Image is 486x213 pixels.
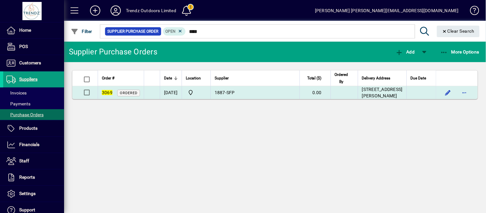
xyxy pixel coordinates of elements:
[315,5,459,16] div: [PERSON_NAME] [PERSON_NAME][EMAIL_ADDRESS][DOMAIN_NAME]
[215,90,225,95] span: 1887
[6,90,27,95] span: Invoices
[443,87,453,98] button: Edit
[3,55,64,71] a: Customers
[215,75,229,82] span: Supplier
[459,87,470,98] button: More options
[3,87,64,98] a: Invoices
[335,71,348,85] span: Ordered By
[126,5,176,16] div: Trendz Outdoors Limited
[3,186,64,202] a: Settings
[307,75,322,82] span: Total ($)
[300,86,331,99] td: 0.00
[362,75,391,82] span: Delivery Address
[3,22,64,38] a: Home
[19,126,37,131] span: Products
[19,60,41,65] span: Customers
[19,44,28,49] span: POS
[163,27,186,36] mat-chip: Completion Status: Open
[102,90,112,95] em: 3069
[19,142,39,147] span: Financials
[442,29,475,34] span: Clear Search
[394,46,416,58] button: Add
[215,75,296,82] div: Supplier
[3,98,64,109] a: Payments
[166,29,176,34] span: Open
[395,49,415,54] span: Add
[6,101,30,106] span: Payments
[160,86,182,99] td: [DATE]
[3,169,64,185] a: Reports
[437,26,480,37] button: Clear
[227,90,235,95] span: SFP
[85,5,105,16] button: Add
[6,112,44,117] span: Purchase Orders
[71,29,92,34] span: Filter
[69,47,157,57] div: Supplier Purchase Orders
[102,75,140,82] div: Order #
[19,77,37,82] span: Suppliers
[102,75,114,82] span: Order #
[19,28,31,33] span: Home
[108,28,159,35] span: Supplier Purchase Order
[411,75,426,82] span: Due Date
[164,75,172,82] span: Date
[210,86,300,99] td: -
[3,137,64,153] a: Financials
[441,49,480,54] span: More Options
[304,75,328,82] div: Total ($)
[3,39,64,55] a: POS
[3,120,64,136] a: Products
[69,26,94,37] button: Filter
[19,175,35,180] span: Reports
[3,153,64,169] a: Staff
[105,5,126,16] button: Profile
[19,207,35,212] span: Support
[186,75,201,82] span: Location
[358,86,407,99] td: [STREET_ADDRESS][PERSON_NAME]
[186,75,207,82] div: Location
[411,75,432,82] div: Due Date
[19,158,29,163] span: Staff
[439,46,481,58] button: More Options
[186,89,207,96] span: New Plymouth
[164,75,178,82] div: Date
[120,91,137,95] span: Ordered
[465,1,478,22] a: Knowledge Base
[3,109,64,120] a: Purchase Orders
[19,191,36,196] span: Settings
[335,71,354,85] div: Ordered By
